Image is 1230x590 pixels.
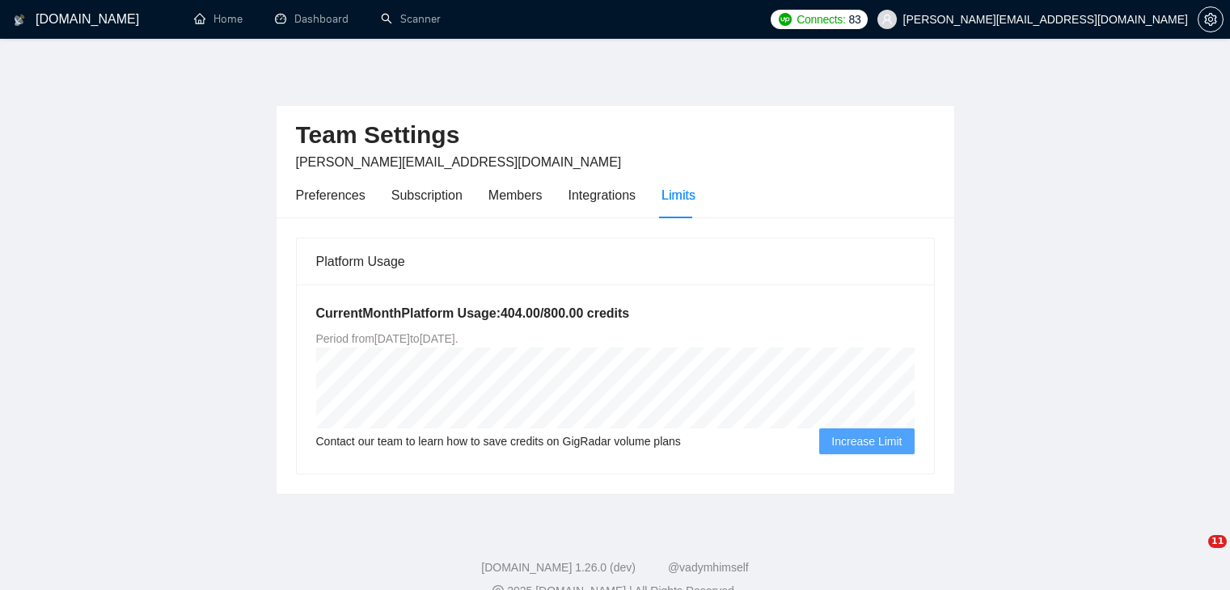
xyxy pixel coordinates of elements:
[296,119,935,152] h2: Team Settings
[381,12,441,26] a: searchScanner
[316,238,915,284] div: Platform Usage
[316,304,915,323] h5: Current Month Platform Usage: 404.00 / 800.00 credits
[14,7,25,33] img: logo
[779,13,792,26] img: upwork-logo.png
[831,432,902,450] span: Increase Limit
[1198,13,1224,26] a: setting
[849,11,861,28] span: 83
[296,155,622,169] span: [PERSON_NAME][EMAIL_ADDRESS][DOMAIN_NAME]
[296,185,366,205] div: Preferences
[316,432,681,450] span: Contact our team to learn how to save credits on GigRadar volume plans
[1198,6,1224,32] button: setting
[819,428,914,454] button: Increase Limit
[569,185,636,205] div: Integrations
[881,14,893,25] span: user
[275,12,349,26] a: dashboardDashboard
[488,185,543,205] div: Members
[668,561,749,574] a: @vadymhimself
[1208,535,1227,548] span: 11
[316,332,459,345] span: Period from [DATE] to [DATE] .
[661,185,695,205] div: Limits
[1175,535,1214,574] iframe: Intercom live chat
[194,12,243,26] a: homeHome
[391,185,463,205] div: Subscription
[797,11,845,28] span: Connects:
[481,561,636,574] a: [DOMAIN_NAME] 1.26.0 (dev)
